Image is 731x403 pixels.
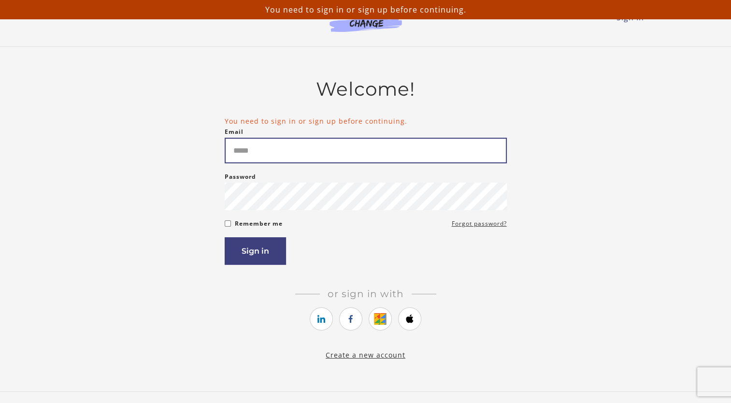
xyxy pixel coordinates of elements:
[398,307,421,331] a: https://courses.thinkific.com/users/auth/apple?ss%5Breferral%5D=&ss%5Buser_return_to%5D=%2Fcourse...
[339,307,362,331] a: https://courses.thinkific.com/users/auth/facebook?ss%5Breferral%5D=&ss%5Buser_return_to%5D=%2Fcou...
[225,171,256,183] label: Password
[320,288,412,300] span: Or sign in with
[225,126,244,138] label: Email
[310,307,333,331] a: https://courses.thinkific.com/users/auth/linkedin?ss%5Breferral%5D=&ss%5Buser_return_to%5D=%2Fcou...
[326,350,405,360] a: Create a new account
[225,237,286,265] button: Sign in
[225,116,507,126] li: You need to sign in or sign up before continuing.
[235,218,283,230] label: Remember me
[319,10,412,32] img: Agents of Change Logo
[225,78,507,101] h2: Welcome!
[369,307,392,331] a: https://courses.thinkific.com/users/auth/google?ss%5Breferral%5D=&ss%5Buser_return_to%5D=%2Fcours...
[4,4,727,15] p: You need to sign in or sign up before continuing.
[452,218,507,230] a: Forgot password?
